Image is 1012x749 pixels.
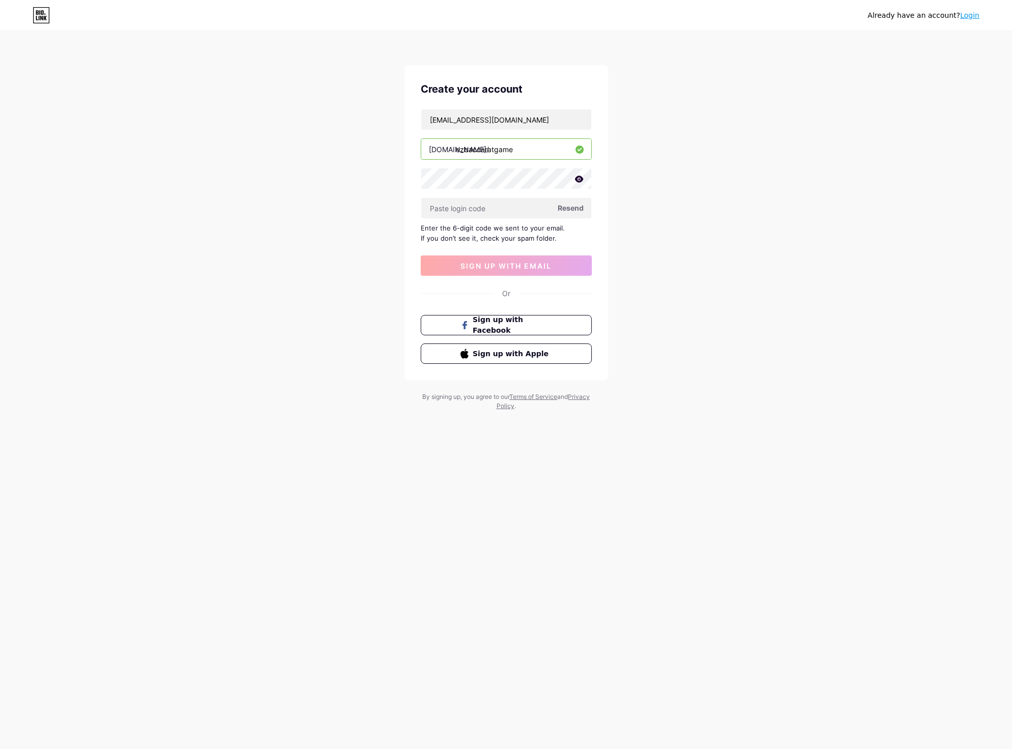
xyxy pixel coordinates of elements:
span: Sign up with Apple [473,349,552,359]
input: username [421,139,591,159]
input: Paste login code [421,198,591,218]
div: [DOMAIN_NAME]/ [429,144,489,155]
div: Enter the 6-digit code we sent to your email. If you don’t see it, check your spam folder. [421,223,592,243]
div: Or [502,288,510,299]
span: Sign up with Facebook [473,314,552,336]
div: Already have an account? [868,10,979,21]
div: Create your account [421,81,592,97]
input: Email [421,109,591,130]
a: Terms of Service [509,393,557,400]
span: Resend [558,203,584,213]
span: sign up with email [460,262,552,270]
button: sign up with email [421,255,592,276]
div: By signing up, you agree to our and . [420,392,593,411]
button: Sign up with Apple [421,343,592,364]
button: Sign up with Facebook [421,315,592,335]
a: Login [960,11,979,19]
